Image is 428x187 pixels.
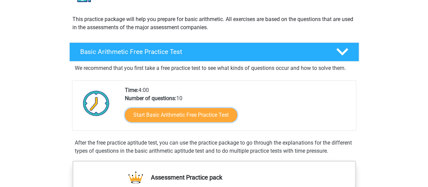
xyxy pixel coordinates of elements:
div: 4:00 10 [120,86,356,130]
p: This practice package will help you prepare for basic arithmetic. All exercises are based on the ... [72,15,356,32]
img: Clock [79,86,113,120]
p: We recommend that you first take a free practice test to see what kinds of questions occur and ho... [75,64,354,72]
div: After the free practice aptitude test, you can use the practice package to go through the explana... [72,139,356,155]
a: Start Basic Arithmetic Free Practice Test [125,108,237,122]
a: Basic Arithmetic Free Practice Test [67,42,362,61]
b: Time: [125,87,138,93]
b: Number of questions: [125,95,176,101]
h4: Basic Arithmetic Free Practice Test [80,48,325,56]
